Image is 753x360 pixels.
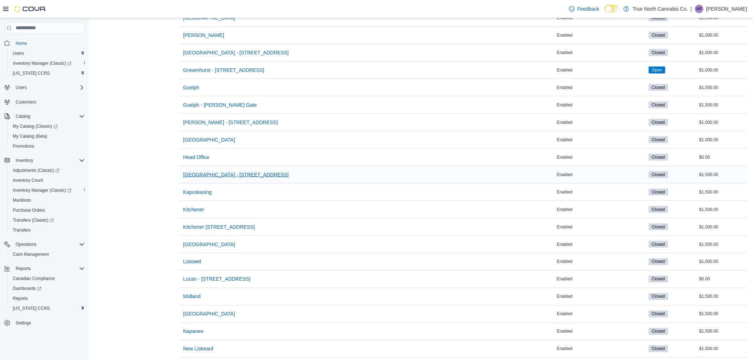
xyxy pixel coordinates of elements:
span: Closed [652,102,665,108]
button: Reports [1,264,88,274]
button: Inventory Count [7,175,88,185]
span: Closed [652,49,665,56]
span: Transfers (Classic) [13,217,54,223]
span: Inventory [16,158,33,163]
div: Enabled [555,153,647,162]
div: $1,500.00 [698,205,747,214]
button: Cash Management [7,249,88,259]
span: Closed [649,328,668,335]
p: | [691,5,692,13]
span: Users [10,49,85,58]
button: Catalog [13,112,33,121]
span: My Catalog (Classic) [13,123,58,129]
span: Purchase Orders [10,206,85,215]
span: Canadian Compliance [13,276,55,281]
button: Kitchener [180,202,207,217]
span: Closed [649,241,668,248]
button: [GEOGRAPHIC_DATA] - [STREET_ADDRESS] [180,46,292,60]
span: Users [16,85,27,90]
span: Home [16,41,27,46]
a: [US_STATE] CCRS [10,69,53,78]
div: Enabled [555,310,647,318]
span: Catalog [16,113,30,119]
span: Gravenhurst - [STREET_ADDRESS] [183,67,264,74]
a: My Catalog (Classic) [7,121,88,131]
a: Inventory Manager (Classic) [10,186,74,195]
div: $1,000.00 [698,31,747,39]
div: Enabled [555,205,647,214]
button: Catalog [1,111,88,121]
button: Napanee [180,324,206,339]
div: Enabled [555,275,647,284]
a: Inventory Manager (Classic) [7,185,88,195]
span: [GEOGRAPHIC_DATA] [183,136,235,143]
span: Catalog [13,112,85,121]
button: Gravenhurst - [STREET_ADDRESS] [180,63,267,77]
span: Guelph - [PERSON_NAME] Gate [183,101,257,108]
div: Enabled [555,170,647,179]
div: Enabled [555,48,647,57]
span: Open [652,67,662,73]
button: Kapuskasing [180,185,215,199]
span: Closed [652,224,665,230]
div: Enabled [555,136,647,144]
div: $1,000.00 [698,258,747,266]
span: Customers [13,97,85,106]
span: Closed [652,84,665,91]
span: Cash Management [13,252,49,257]
div: Enabled [555,327,647,336]
span: New Liskeard [183,345,214,353]
span: Washington CCRS [10,69,85,78]
span: Inventory Count [13,178,43,183]
span: Closed [652,276,665,282]
span: Open [649,67,665,74]
div: $1,500.00 [698,188,747,196]
span: [GEOGRAPHIC_DATA] [183,311,235,318]
span: Reports [10,294,85,303]
span: My Catalog (Beta) [13,133,47,139]
span: My Catalog (Classic) [10,122,85,131]
span: Closed [652,259,665,265]
span: Closed [649,119,668,126]
span: Closed [652,189,665,195]
span: Users [13,51,24,56]
span: Kapuskasing [183,189,212,196]
a: Settings [13,319,34,327]
span: Closed [652,32,665,38]
a: Inventory Manager (Classic) [7,58,88,68]
span: Users [13,83,85,92]
span: Settings [13,318,85,327]
span: [GEOGRAPHIC_DATA] [183,241,235,248]
button: Operations [1,239,88,249]
span: [GEOGRAPHIC_DATA] - [STREET_ADDRESS] [183,171,289,178]
span: Closed [652,328,665,335]
span: Promotions [13,143,35,149]
button: Reports [7,293,88,303]
span: Inventory Manager (Classic) [13,187,72,193]
button: New Liskeard [180,342,216,356]
span: Adjustments (Classic) [13,168,59,173]
div: $1,500.00 [698,170,747,179]
div: Enabled [555,240,647,249]
button: Canadian Compliance [7,274,88,284]
span: Inventory Manager (Classic) [10,186,85,195]
span: Reports [16,266,31,271]
button: My Catalog (Beta) [7,131,88,141]
span: Closed [649,311,668,318]
nav: Complex example [4,35,85,347]
span: Closed [649,101,668,108]
button: Inventory [1,155,88,165]
div: Enabled [555,188,647,196]
button: Head Office [180,150,212,164]
span: Head Office [183,154,210,161]
a: Transfers (Classic) [7,215,88,225]
a: Transfers (Classic) [10,216,57,224]
div: $1,500.00 [698,240,747,249]
button: [GEOGRAPHIC_DATA] [180,133,238,147]
span: Operations [13,240,85,249]
span: Closed [652,137,665,143]
div: $1,000.00 [698,48,747,57]
button: [GEOGRAPHIC_DATA] [180,307,238,321]
a: Users [10,49,27,58]
span: Closed [649,258,668,265]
